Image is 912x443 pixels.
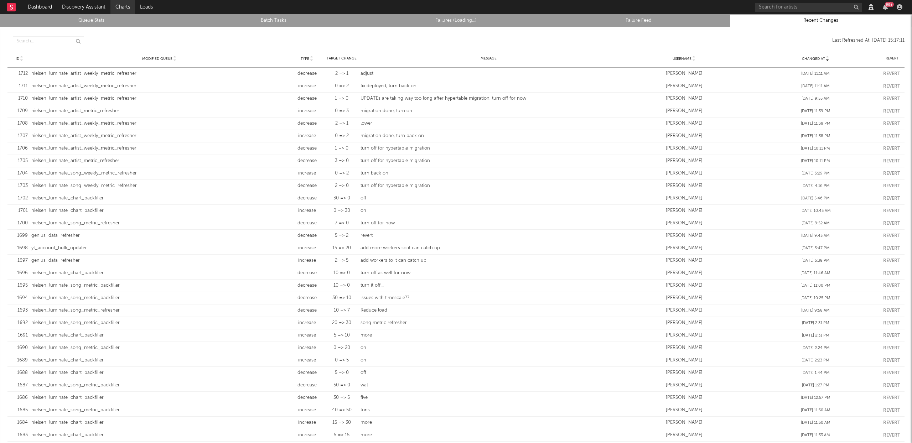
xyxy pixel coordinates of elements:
[361,369,617,376] div: off
[327,145,357,152] div: 1 => 0
[31,207,287,214] div: nielsen_luminate_chart_backfiller
[361,357,617,364] div: on
[327,419,357,426] div: 15 => 30
[752,407,880,413] div: [DATE] 11:50 AM
[31,145,287,152] div: nielsen_luminate_artist_weekly_metric_refresher
[16,57,19,61] span: ID
[327,182,357,189] div: 2 => 0
[361,270,617,277] div: turn off as well for now...
[883,433,900,438] button: Revert
[11,220,28,227] div: 1700
[752,370,880,376] div: [DATE] 1:44 PM
[885,2,894,7] div: 99 +
[361,95,617,102] div: UPDATEs are taking way too long after hypertable migration, turn off for now
[327,95,357,102] div: 1 => 0
[883,271,900,276] button: Revert
[291,120,323,127] div: decrease
[11,232,28,239] div: 1699
[291,207,323,214] div: increase
[752,233,880,239] div: [DATE] 9:43 AM
[883,358,900,363] button: Revert
[620,232,748,239] div: [PERSON_NAME]
[31,195,287,202] div: nielsen_luminate_chart_backfiller
[291,257,323,264] div: increase
[291,369,323,376] div: decrease
[620,182,748,189] div: [PERSON_NAME]
[752,245,880,251] div: [DATE] 5:47 PM
[291,170,323,177] div: increase
[752,382,880,389] div: [DATE] 1:27 PM
[31,220,287,227] div: nielsen_luminate_song_metric_refresher
[620,307,748,314] div: [PERSON_NAME]
[291,70,323,77] div: decrease
[361,344,617,351] div: on
[327,170,357,177] div: 0 => 2
[31,295,287,302] div: nielsen_luminate_song_metric_backfiller
[327,70,357,77] div: 2 => 1
[11,419,28,426] div: 1684
[620,207,748,214] div: [PERSON_NAME]
[752,283,880,289] div: [DATE] 11:00 PM
[883,296,900,301] button: Revert
[327,195,357,202] div: 30 => 0
[11,145,28,152] div: 1706
[620,257,748,264] div: [PERSON_NAME]
[186,16,361,25] a: Batch Tasks
[291,295,323,302] div: decrease
[361,170,617,177] div: turn back on
[620,195,748,202] div: [PERSON_NAME]
[291,382,323,389] div: decrease
[752,420,880,426] div: [DATE] 11:50 AM
[327,432,357,439] div: 5 => 15
[620,407,748,414] div: [PERSON_NAME]
[4,16,178,25] a: Queue Stats
[31,245,287,252] div: yt_account_bulk_updater
[551,16,726,25] a: Failure Feed
[361,220,617,227] div: turn off for now
[361,83,617,90] div: fix deployed, turn back on
[11,432,28,439] div: 1683
[620,319,748,327] div: [PERSON_NAME]
[327,295,357,302] div: 30 => 10
[752,270,880,276] div: [DATE] 11:46 AM
[361,132,617,140] div: migration done, turn back on
[755,3,862,12] input: Search for artists
[291,220,323,227] div: decrease
[361,432,617,439] div: more
[752,358,880,364] div: [DATE] 2:23 PM
[361,419,617,426] div: more
[11,270,28,277] div: 1696
[620,245,748,252] div: [PERSON_NAME]
[361,157,617,165] div: turn off for hypertable migration
[291,145,323,152] div: decrease
[752,208,880,214] div: [DATE] 10:45 AM
[620,132,748,140] div: [PERSON_NAME]
[883,184,900,188] button: Revert
[31,332,287,339] div: nielsen_luminate_chart_backfiller
[361,232,617,239] div: revert
[291,232,323,239] div: decrease
[31,282,287,289] div: nielsen_luminate_song_metric_backfiller
[11,407,28,414] div: 1685
[752,96,880,102] div: [DATE] 9:55 AM
[883,246,900,251] button: Revert
[11,332,28,339] div: 1691
[291,83,323,90] div: increase
[327,245,357,252] div: 15 => 20
[361,295,617,302] div: issues with timescale??
[31,357,287,364] div: nielsen_luminate_chart_backfiller
[291,332,323,339] div: increase
[734,16,908,25] a: Recent Changes
[291,157,323,165] div: decrease
[883,308,900,313] button: Revert
[361,257,617,264] div: add workers to it can catch up
[327,207,357,214] div: 0 => 30
[883,333,900,338] button: Revert
[883,171,900,176] button: Revert
[327,232,357,239] div: 5 => 2
[291,195,323,202] div: decrease
[327,369,357,376] div: 5 => 0
[11,170,28,177] div: 1704
[327,270,357,277] div: 10 => 0
[31,108,287,115] div: nielsen_luminate_artist_metric_refresher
